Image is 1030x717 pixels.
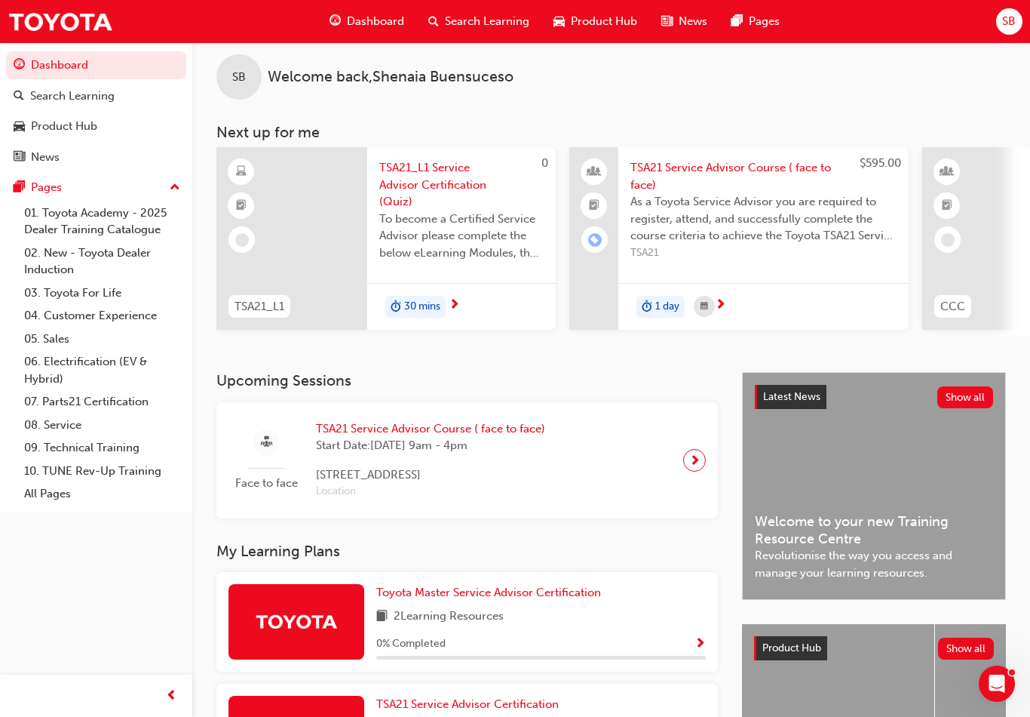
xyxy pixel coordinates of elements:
[942,162,952,182] span: learningResourceType_INSTRUCTOR_LED-icon
[996,8,1022,35] button: SB
[14,120,25,134] span: car-icon
[449,299,460,312] span: next-icon
[18,350,186,390] a: 06. Electrification (EV & Hybrid)
[236,162,247,182] span: learningResourceType_ELEARNING-icon
[376,635,446,653] span: 0 % Completed
[571,13,637,30] span: Product Hub
[762,642,821,654] span: Product Hub
[316,483,545,500] span: Location
[755,547,993,581] span: Revolutionise the way you access and manage your learning resources.
[6,143,186,171] a: News
[31,149,60,166] div: News
[1002,13,1016,30] span: SB
[18,242,186,282] a: 02. New - Toyota Dealer Induction
[6,48,186,174] button: DashboardSearch LearningProduct HubNews
[553,12,565,31] span: car-icon
[715,299,726,312] span: next-icon
[6,51,186,79] a: Dashboard
[731,12,743,31] span: pages-icon
[18,202,186,242] a: 01. Toyota Academy - 2025 Dealer Training Catalogue
[445,13,529,30] span: Search Learning
[18,482,186,506] a: All Pages
[649,6,719,37] a: news-iconNews
[18,282,186,305] a: 03. Toyota For Life
[979,666,1015,702] iframe: Intercom live chat
[31,118,97,135] div: Product Hub
[742,372,1006,600] a: Latest NewsShow allWelcome to your new Training Resource CentreRevolutionise the way you access a...
[170,178,180,198] span: up-icon
[942,196,952,216] span: booktick-icon
[14,59,25,72] span: guage-icon
[14,90,24,103] span: search-icon
[216,543,718,560] h3: My Learning Plans
[18,304,186,328] a: 04. Customer Experience
[14,151,25,165] span: news-icon
[376,696,565,713] a: TSA21 Service Advisor Certification
[391,297,401,317] span: duration-icon
[694,638,706,651] span: Show Progress
[700,297,708,316] span: calendar-icon
[18,436,186,460] a: 09. Technical Training
[192,124,1030,141] h3: Next up for me
[755,385,993,409] a: Latest NewsShow all
[541,6,649,37] a: car-iconProduct Hub
[376,697,559,711] span: TSA21 Service Advisor Certification
[166,687,177,706] span: prev-icon
[31,179,62,196] div: Pages
[763,390,820,403] span: Latest News
[569,147,909,330] a: $595.00TSA21 Service Advisor Course ( face to face)As a Toyota Service Advisor you are required t...
[261,433,272,452] span: sessionType_FACE_TO_FACE-icon
[394,608,504,626] span: 2 Learning Resources
[642,297,652,317] span: duration-icon
[694,635,706,654] button: Show Progress
[630,159,897,193] span: TSA21 Service Advisor Course ( face to face)
[376,608,388,626] span: book-icon
[255,608,338,635] img: Trak
[30,88,115,105] div: Search Learning
[379,211,544,262] span: To become a Certified Service Advisor please complete the below eLearning Modules, the Service Ad...
[940,298,965,315] span: CCC
[18,414,186,437] a: 08. Service
[655,298,679,315] span: 1 day
[18,460,186,483] a: 10. TUNE Rev-Up Training
[754,636,994,660] a: Product HubShow all
[749,13,780,30] span: Pages
[316,420,545,438] span: TSA21 Service Advisor Course ( face to face)
[18,328,186,351] a: 05. Sales
[8,5,113,38] img: Trak
[719,6,792,37] a: pages-iconPages
[268,69,513,86] span: Welcome back , Shenaia Buensuceso
[316,466,545,484] span: [STREET_ADDRESS]
[376,584,607,602] a: Toyota Master Service Advisor Certification
[235,233,249,247] span: learningRecordVerb_NONE-icon
[938,638,995,660] button: Show all
[18,390,186,414] a: 07. Parts21 Certification
[6,174,186,202] button: Pages
[589,162,599,182] span: people-icon
[689,450,700,471] span: next-icon
[317,6,416,37] a: guage-iconDashboard
[216,147,556,330] a: 0TSA21_L1TSA21_L1 Service Advisor Certification (Quiz)To become a Certified Service Advisor pleas...
[630,245,897,262] span: TSA21
[6,82,186,110] a: Search Learning
[235,298,284,315] span: TSA21_L1
[941,233,955,247] span: learningRecordVerb_NONE-icon
[860,156,901,170] span: $595.00
[588,233,602,247] span: learningRecordVerb_ENROLL-icon
[755,513,993,547] span: Welcome to your new Training Resource Centre
[404,298,440,315] span: 30 mins
[232,69,246,86] span: SB
[347,13,404,30] span: Dashboard
[316,437,545,454] span: Start Date: [DATE] 9am - 4pm
[541,156,548,170] span: 0
[937,386,994,408] button: Show all
[6,112,186,140] a: Product Hub
[661,12,673,31] span: news-icon
[216,372,718,389] h3: Upcoming Sessions
[589,196,599,216] span: booktick-icon
[14,181,25,195] span: pages-icon
[376,586,601,599] span: Toyota Master Service Advisor Certification
[379,159,544,211] span: TSA21_L1 Service Advisor Certification (Quiz)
